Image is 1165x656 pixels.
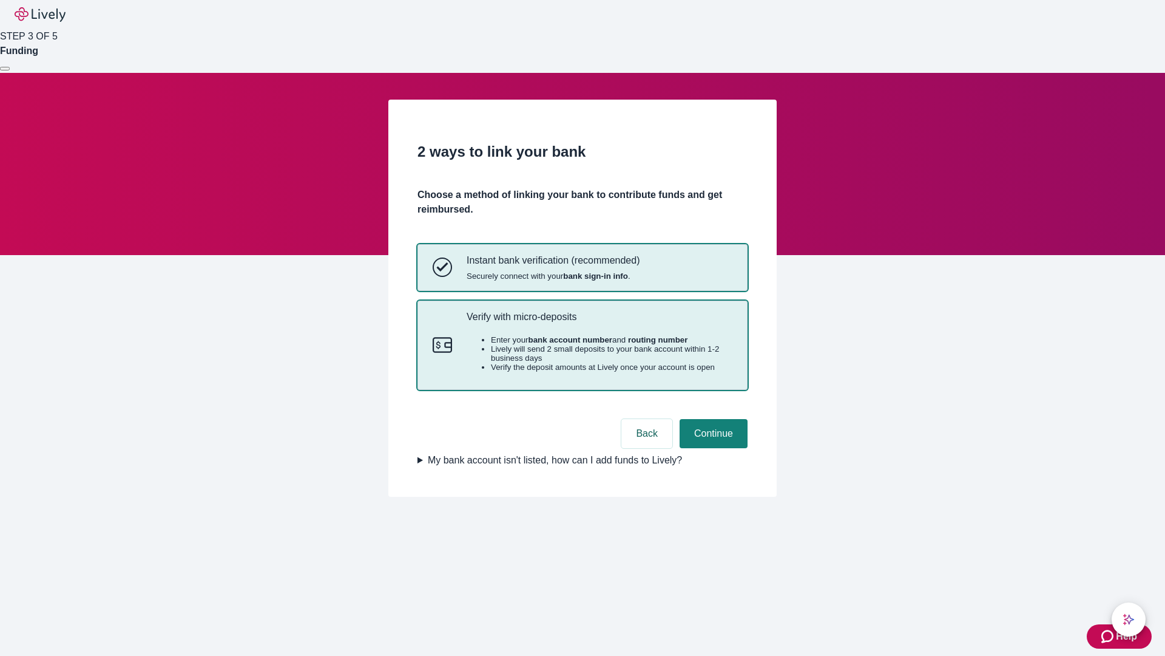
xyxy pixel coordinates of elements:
[417,453,748,468] summary: My bank account isn't listed, how can I add funds to Lively?
[433,335,452,355] svg: Micro-deposits
[1101,629,1116,644] svg: Zendesk support icon
[418,301,747,390] button: Micro-depositsVerify with micro-depositsEnter yourbank account numberand routing numberLively wil...
[433,258,452,277] svg: Instant bank verification
[628,335,687,344] strong: routing number
[467,311,732,323] p: Verify with micro-deposits
[417,188,748,217] h4: Choose a method of linking your bank to contribute funds and get reimbursed.
[1123,613,1135,626] svg: Lively AI Assistant
[418,245,747,290] button: Instant bank verificationInstant bank verification (recommended)Securely connect with yourbank si...
[491,363,732,372] li: Verify the deposit amounts at Lively once your account is open
[491,344,732,363] li: Lively will send 2 small deposits to your bank account within 1-2 business days
[528,335,613,344] strong: bank account number
[621,419,672,448] button: Back
[491,335,732,344] li: Enter your and
[467,255,640,266] p: Instant bank verification (recommended)
[680,419,748,448] button: Continue
[15,7,66,22] img: Lively
[1116,629,1137,644] span: Help
[1087,624,1152,649] button: Zendesk support iconHelp
[417,141,748,163] h2: 2 ways to link your bank
[467,272,640,281] span: Securely connect with your .
[563,272,628,281] strong: bank sign-in info
[1112,603,1146,637] button: chat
